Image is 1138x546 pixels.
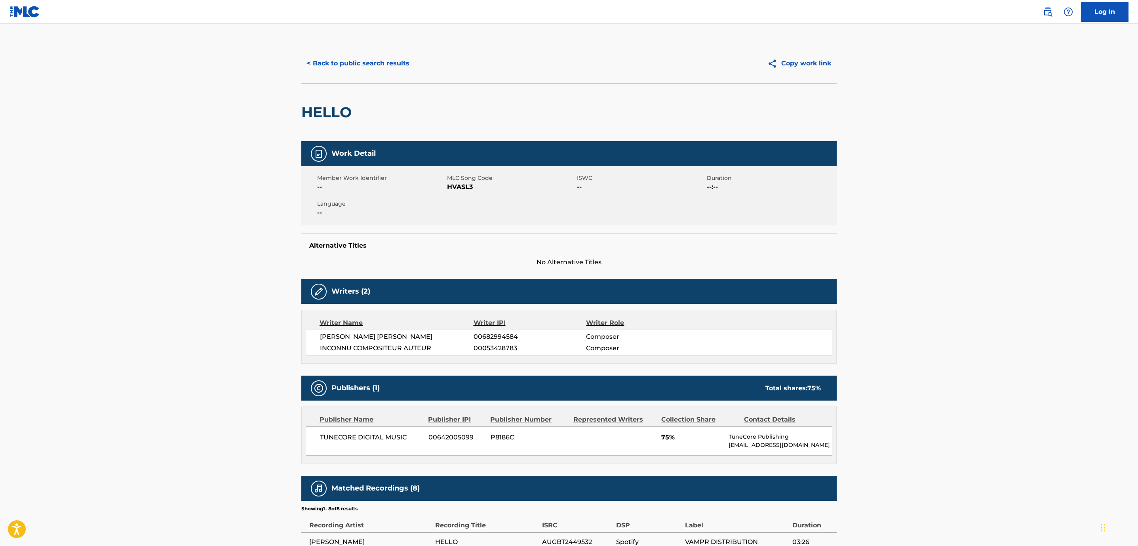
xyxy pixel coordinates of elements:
[301,53,415,73] button: < Back to public search results
[729,433,832,441] p: TuneCore Publishing
[301,258,837,267] span: No Alternative Titles
[447,174,575,182] span: MLC Song Code
[314,287,324,296] img: Writers
[435,512,538,530] div: Recording Title
[317,208,445,218] span: --
[1081,2,1128,22] a: Log In
[685,512,788,530] div: Label
[490,415,567,424] div: Publisher Number
[331,149,376,158] h5: Work Detail
[707,182,835,192] span: --:--
[586,318,689,328] div: Writer Role
[1098,508,1138,546] iframe: Chat Widget
[309,242,829,250] h5: Alternative Titles
[573,415,655,424] div: Represented Writers
[309,512,431,530] div: Recording Artist
[320,344,474,353] span: INCONNU COMPOSITEUR AUTEUR
[807,384,821,392] span: 75 %
[317,200,445,208] span: Language
[314,149,324,158] img: Work Detail
[447,182,575,192] span: HVASL3
[474,318,586,328] div: Writer IPI
[314,384,324,393] img: Publishers
[1101,516,1106,540] div: Drag
[586,344,689,353] span: Composer
[320,332,474,342] span: [PERSON_NAME] [PERSON_NAME]
[586,332,689,342] span: Composer
[707,174,835,182] span: Duration
[767,59,781,69] img: Copy work link
[1040,4,1056,20] a: Public Search
[331,384,380,393] h5: Publishers (1)
[577,182,705,192] span: --
[331,484,420,493] h5: Matched Recordings (8)
[10,6,40,17] img: MLC Logo
[661,415,738,424] div: Collection Share
[616,512,681,530] div: DSP
[320,318,474,328] div: Writer Name
[314,484,324,493] img: Matched Recordings
[1043,7,1052,17] img: search
[428,415,484,424] div: Publisher IPI
[301,505,358,512] p: Showing 1 - 8 of 8 results
[320,433,422,442] span: TUNECORE DIGITAL MUSIC
[792,512,833,530] div: Duration
[320,415,422,424] div: Publisher Name
[762,53,837,73] button: Copy work link
[428,433,485,442] span: 00642005099
[317,182,445,192] span: --
[474,344,586,353] span: 00053428783
[491,433,567,442] span: P8186C
[542,512,612,530] div: ISRC
[331,287,370,296] h5: Writers (2)
[661,433,723,442] span: 75%
[1064,7,1073,17] img: help
[765,384,821,393] div: Total shares:
[744,415,821,424] div: Contact Details
[1060,4,1076,20] div: Help
[301,103,356,121] h2: HELLO
[729,441,832,449] p: [EMAIL_ADDRESS][DOMAIN_NAME]
[577,174,705,182] span: ISWC
[474,332,586,342] span: 00682994584
[317,174,445,182] span: Member Work Identifier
